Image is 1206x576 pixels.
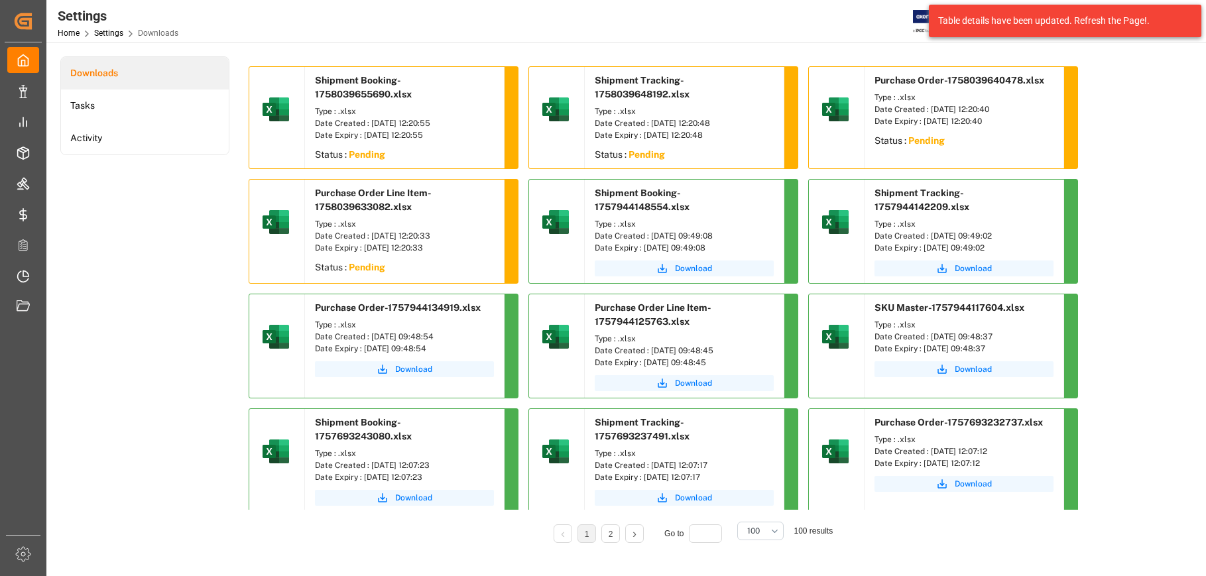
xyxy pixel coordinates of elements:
div: Status : [305,257,504,281]
li: 2 [601,524,620,543]
div: Date Expiry : [DATE] 09:49:02 [874,242,1054,254]
button: Download [315,361,494,377]
button: Download [874,260,1054,276]
div: Type : .xlsx [874,91,1054,103]
div: Type : .xlsx [315,447,494,459]
span: 100 results [794,526,833,536]
a: Downloads [61,57,229,89]
div: Type : .xlsx [315,319,494,331]
img: microsoft-excel-2019--v1.png [540,93,572,125]
div: Type : .xlsx [315,218,494,230]
span: Download [675,262,712,274]
a: Tasks [61,89,229,122]
div: Type : .xlsx [315,105,494,117]
div: Date Created : [DATE] 09:49:02 [874,230,1054,242]
div: Go to [664,524,727,543]
span: Download [675,492,712,504]
div: Date Expiry : [DATE] 09:49:08 [595,242,774,254]
div: Date Expiry : [DATE] 12:20:40 [874,115,1054,127]
li: Previous Page [554,524,572,543]
a: 2 [609,530,613,539]
div: Date Created : [DATE] 12:20:55 [315,117,494,129]
span: Download [675,377,712,389]
div: Date Expiry : [DATE] 09:48:37 [874,343,1054,355]
a: 1 [585,530,589,539]
span: Download [955,262,992,274]
div: Date Created : [DATE] 12:07:17 [595,459,774,471]
img: microsoft-excel-2019--v1.png [260,93,292,125]
div: Date Expiry : [DATE] 12:20:48 [595,129,774,141]
div: Settings [58,6,178,26]
span: Purchase Order-1757944134919.xlsx [315,302,481,313]
button: Download [874,476,1054,492]
span: Download [955,363,992,375]
span: Shipment Tracking-1757693237491.xlsx [595,417,690,441]
div: Type : .xlsx [595,333,774,345]
div: Date Created : [DATE] 09:48:45 [595,345,774,357]
span: Shipment Booking-1757693243080.xlsx [315,417,412,441]
img: microsoft-excel-2019--v1.png [819,206,851,238]
span: SKU Master-1757944117604.xlsx [874,302,1024,313]
span: Shipment Booking-1758039655690.xlsx [315,75,412,99]
button: Download [595,490,774,506]
div: Status : [865,131,1063,154]
button: open menu [737,522,784,540]
span: Purchase Order Line Item-1757944125763.xlsx [595,302,711,327]
div: Date Created : [DATE] 12:20:33 [315,230,494,242]
div: Type : .xlsx [874,433,1054,445]
img: microsoft-excel-2019--v1.png [540,435,572,467]
button: Download [874,361,1054,377]
sapn: Pending [349,262,385,272]
span: Shipment Tracking-1758039648192.xlsx [595,75,690,99]
span: Download [395,492,432,504]
div: Type : .xlsx [595,218,774,230]
div: Date Expiry : [DATE] 12:20:33 [315,242,494,254]
a: Home [58,29,80,38]
div: Date Created : [DATE] 09:49:08 [595,230,774,242]
button: Download [315,490,494,506]
img: microsoft-excel-2019--v1.png [540,321,572,353]
div: Date Expiry : [DATE] 09:48:45 [595,357,774,369]
span: Purchase Order Line Item-1758039633082.xlsx [315,188,432,212]
img: microsoft-excel-2019--v1.png [819,321,851,353]
img: microsoft-excel-2019--v1.png [540,206,572,238]
span: Download [395,363,432,375]
sapn: Pending [908,135,945,146]
span: Purchase Order-1757693232737.xlsx [874,417,1043,428]
img: microsoft-excel-2019--v1.png [260,321,292,353]
div: Date Expiry : [DATE] 12:07:12 [874,457,1054,469]
span: 100 [747,525,760,537]
img: microsoft-excel-2019--v1.png [819,93,851,125]
button: Download [595,260,774,276]
img: microsoft-excel-2019--v1.png [260,435,292,467]
a: Settings [94,29,123,38]
button: Download [595,375,774,391]
sapn: Pending [629,149,665,160]
div: Date Created : [DATE] 12:07:12 [874,445,1054,457]
li: Activity [61,122,229,154]
div: Date Created : [DATE] 12:20:40 [874,103,1054,115]
div: Date Created : [DATE] 09:48:54 [315,331,494,343]
span: Shipment Booking-1757944148554.xlsx [595,188,690,212]
div: Date Created : [DATE] 09:48:37 [874,331,1054,343]
div: Date Expiry : [DATE] 12:07:23 [315,471,494,483]
img: Exertis%20JAM%20-%20Email%20Logo.jpg_1722504956.jpg [913,10,959,33]
sapn: Pending [349,149,385,160]
div: Table details have been updated. Refresh the Page!. [938,14,1182,28]
span: Purchase Order-1758039640478.xlsx [874,75,1044,86]
img: microsoft-excel-2019--v1.png [260,206,292,238]
div: Type : .xlsx [874,319,1054,331]
div: Date Created : [DATE] 12:20:48 [595,117,774,129]
div: Date Expiry : [DATE] 12:07:17 [595,471,774,483]
div: Status : [585,144,784,168]
div: Status : [305,144,504,168]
